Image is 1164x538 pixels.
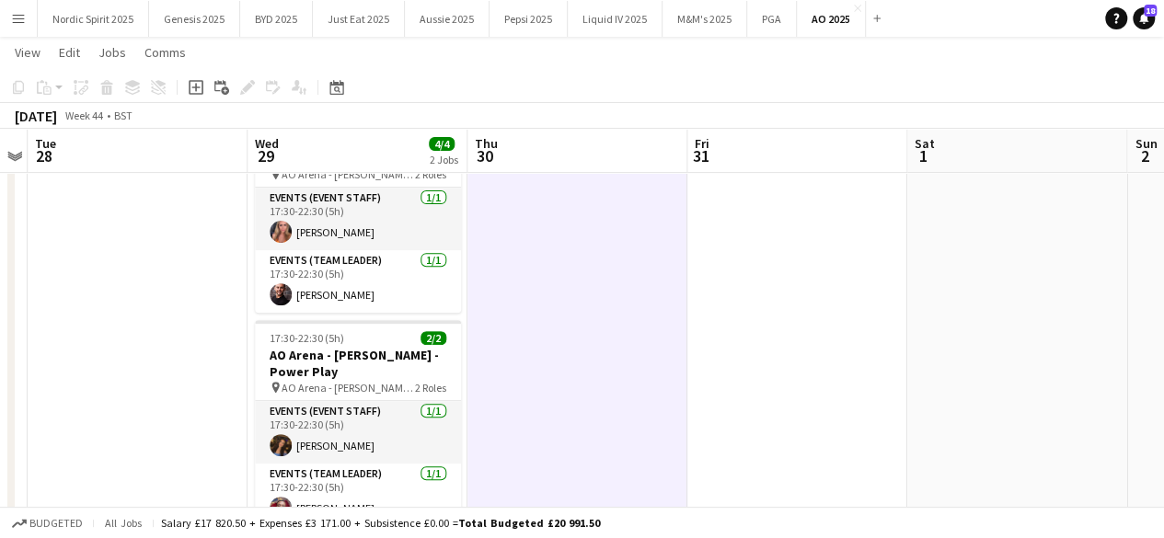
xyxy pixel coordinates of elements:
button: M&M's 2025 [663,1,747,37]
span: Thu [475,135,498,152]
span: Edit [59,44,80,61]
span: View [15,44,40,61]
span: Week 44 [61,109,107,122]
app-card-role: Events (Event Staff)1/117:30-22:30 (5h)[PERSON_NAME] [255,188,461,250]
span: 2 Roles [415,167,446,181]
h3: AO Arena - [PERSON_NAME] - Power Play [255,347,461,380]
button: Budgeted [9,513,86,533]
app-job-card: 17:30-22:30 (5h)2/2AO Arena - [PERSON_NAME] - Kitchen AO Arena - [PERSON_NAME] - Kitchen - times ... [255,107,461,313]
span: 30 [472,145,498,166]
span: AO Arena - [PERSON_NAME] - Power Play - times tbc [282,381,415,395]
button: Pepsi 2025 [490,1,568,37]
app-card-role: Events (Team Leader)1/117:30-22:30 (5h)[PERSON_NAME] [255,250,461,313]
button: PGA [747,1,797,37]
div: 2 Jobs [430,153,458,166]
span: Sun [1135,135,1157,152]
a: 18 [1133,7,1155,29]
span: 2 Roles [415,381,446,395]
span: 28 [32,145,56,166]
button: AO 2025 [797,1,866,37]
span: 18 [1144,5,1157,17]
button: Genesis 2025 [149,1,240,37]
app-card-role: Events (Event Staff)1/117:30-22:30 (5h)[PERSON_NAME] [255,401,461,464]
span: AO Arena - [PERSON_NAME] - Kitchen - times tbc [282,167,415,181]
button: BYD 2025 [240,1,313,37]
div: [DATE] [15,107,57,125]
div: Salary £17 820.50 + Expenses £3 171.00 + Subsistence £0.00 = [161,516,600,530]
span: Tue [35,135,56,152]
app-job-card: 17:30-22:30 (5h)2/2AO Arena - [PERSON_NAME] - Power Play AO Arena - [PERSON_NAME] - Power Play - ... [255,320,461,526]
app-card-role: Events (Team Leader)1/117:30-22:30 (5h)[PERSON_NAME] [255,464,461,526]
span: Total Budgeted £20 991.50 [458,516,600,530]
a: Edit [52,40,87,64]
a: Comms [137,40,193,64]
div: BST [114,109,133,122]
span: 2/2 [421,331,446,345]
span: 29 [252,145,279,166]
button: Just Eat 2025 [313,1,405,37]
span: Jobs [98,44,126,61]
span: Fri [695,135,709,152]
span: Comms [144,44,186,61]
span: Wed [255,135,279,152]
span: Sat [915,135,935,152]
button: Liquid IV 2025 [568,1,663,37]
span: 4/4 [429,137,455,151]
button: Aussie 2025 [405,1,490,37]
span: 17:30-22:30 (5h) [270,331,344,345]
a: View [7,40,48,64]
button: Nordic Spirit 2025 [38,1,149,37]
span: Budgeted [29,517,83,530]
span: 2 [1132,145,1157,166]
span: 31 [692,145,709,166]
a: Jobs [91,40,133,64]
span: All jobs [101,516,145,530]
span: 1 [912,145,935,166]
